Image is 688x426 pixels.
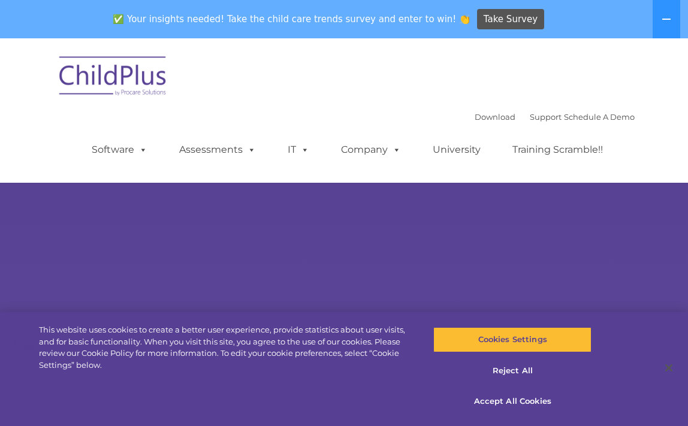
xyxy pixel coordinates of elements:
[421,138,493,162] a: University
[167,138,268,162] a: Assessments
[475,112,515,122] a: Download
[53,48,173,108] img: ChildPlus by Procare Solutions
[656,355,682,381] button: Close
[530,112,562,122] a: Support
[108,8,475,31] span: ✅ Your insights needed! Take the child care trends survey and enter to win! 👏
[564,112,635,122] a: Schedule A Demo
[477,9,545,30] a: Take Survey
[329,138,413,162] a: Company
[276,138,321,162] a: IT
[39,324,413,371] div: This website uses cookies to create a better user experience, provide statistics about user visit...
[433,327,592,352] button: Cookies Settings
[80,138,159,162] a: Software
[475,112,635,122] font: |
[484,9,538,30] span: Take Survey
[433,389,592,414] button: Accept All Cookies
[433,358,592,383] button: Reject All
[500,138,615,162] a: Training Scramble!!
